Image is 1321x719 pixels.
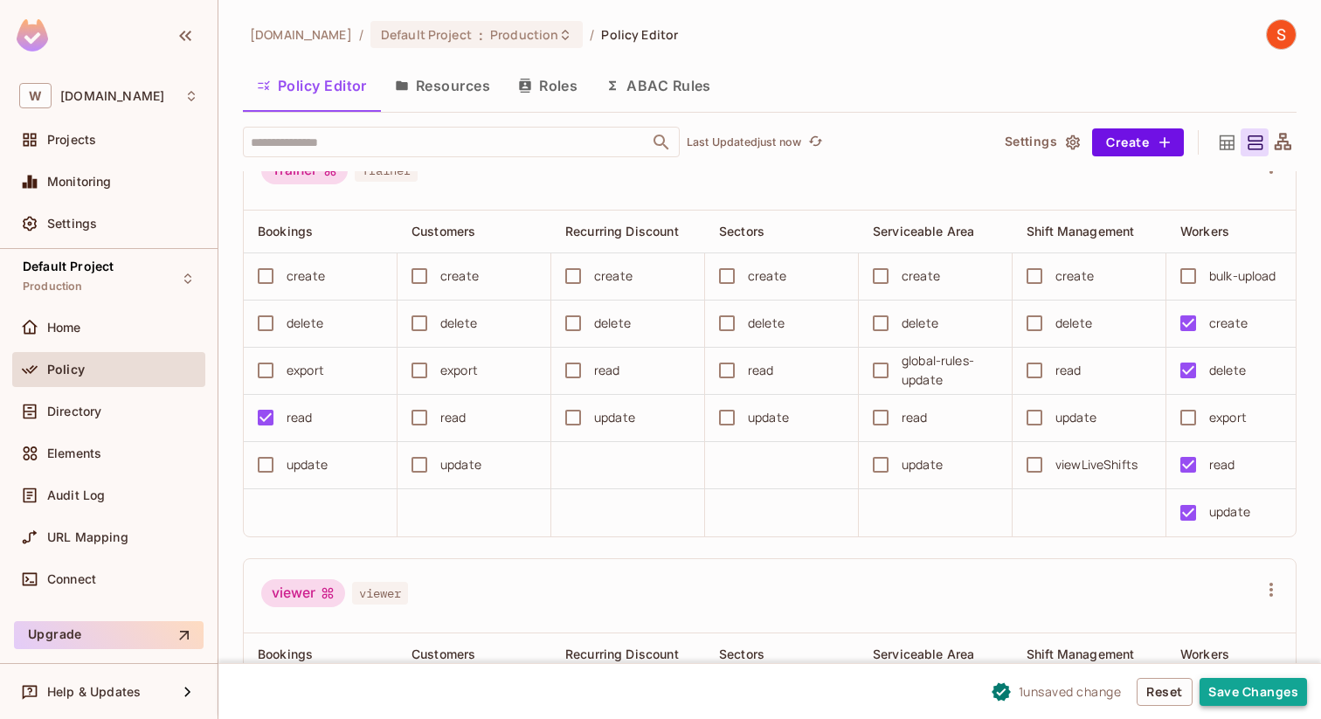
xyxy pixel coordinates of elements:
[998,128,1085,156] button: Settings
[352,582,408,605] span: viewer
[748,361,774,380] div: read
[1209,266,1276,286] div: bulk-upload
[440,455,481,474] div: update
[719,224,764,239] span: Sectors
[808,134,823,151] span: refresh
[60,89,164,103] span: Workspace: withpronto.com
[1027,646,1134,661] span: Shift Management
[565,646,679,661] span: Recurring Discount
[47,404,101,418] span: Directory
[748,266,786,286] div: create
[19,83,52,108] span: W
[490,26,558,43] span: Production
[440,361,478,380] div: export
[1209,361,1246,380] div: delete
[1019,682,1122,701] span: 1 unsaved change
[594,408,635,427] div: update
[47,133,96,147] span: Projects
[23,259,114,273] span: Default Project
[1055,361,1082,380] div: read
[590,26,594,43] li: /
[805,132,826,153] button: refresh
[287,408,313,427] div: read
[287,455,328,474] div: update
[47,446,101,460] span: Elements
[14,621,204,649] button: Upgrade
[287,314,323,333] div: delete
[440,408,467,427] div: read
[381,64,504,107] button: Resources
[687,135,801,149] p: Last Updated just now
[17,19,48,52] img: SReyMgAAAABJRU5ErkJggg==
[1027,224,1134,239] span: Shift Management
[47,685,141,699] span: Help & Updates
[902,314,938,333] div: delete
[1055,408,1096,427] div: update
[1137,678,1193,706] button: Reset
[243,64,381,107] button: Policy Editor
[440,314,477,333] div: delete
[47,217,97,231] span: Settings
[1200,678,1307,706] button: Save Changes
[47,321,81,335] span: Home
[748,408,789,427] div: update
[719,646,764,661] span: Sectors
[594,314,631,333] div: delete
[258,224,313,239] span: Bookings
[601,26,678,43] span: Policy Editor
[1092,128,1184,156] button: Create
[873,646,974,661] span: Serviceable Area
[1209,408,1247,427] div: export
[801,132,826,153] span: Refresh is not available in edit mode.
[381,26,472,43] span: Default Project
[412,646,475,661] span: Customers
[258,646,313,661] span: Bookings
[412,224,475,239] span: Customers
[594,266,633,286] div: create
[1055,314,1092,333] div: delete
[1055,266,1094,286] div: create
[47,530,128,544] span: URL Mapping
[902,266,940,286] div: create
[47,572,96,586] span: Connect
[1209,455,1235,474] div: read
[359,26,363,43] li: /
[748,314,785,333] div: delete
[1055,455,1138,474] div: viewLiveShifts
[902,455,943,474] div: update
[250,26,352,43] span: the active workspace
[565,224,679,239] span: Recurring Discount
[1180,646,1229,661] span: Workers
[47,363,85,377] span: Policy
[47,488,105,502] span: Audit Log
[591,64,725,107] button: ABAC Rules
[902,351,998,390] div: global-rules-update
[478,28,484,42] span: :
[649,130,674,155] button: Open
[261,579,345,607] div: viewer
[873,224,974,239] span: Serviceable Area
[504,64,591,107] button: Roles
[1209,314,1248,333] div: create
[1180,224,1229,239] span: Workers
[1267,20,1296,49] img: Shubhang Singhal
[287,266,325,286] div: create
[902,408,928,427] div: read
[1209,502,1250,522] div: update
[23,280,83,294] span: Production
[594,361,620,380] div: read
[287,361,324,380] div: export
[440,266,479,286] div: create
[47,175,112,189] span: Monitoring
